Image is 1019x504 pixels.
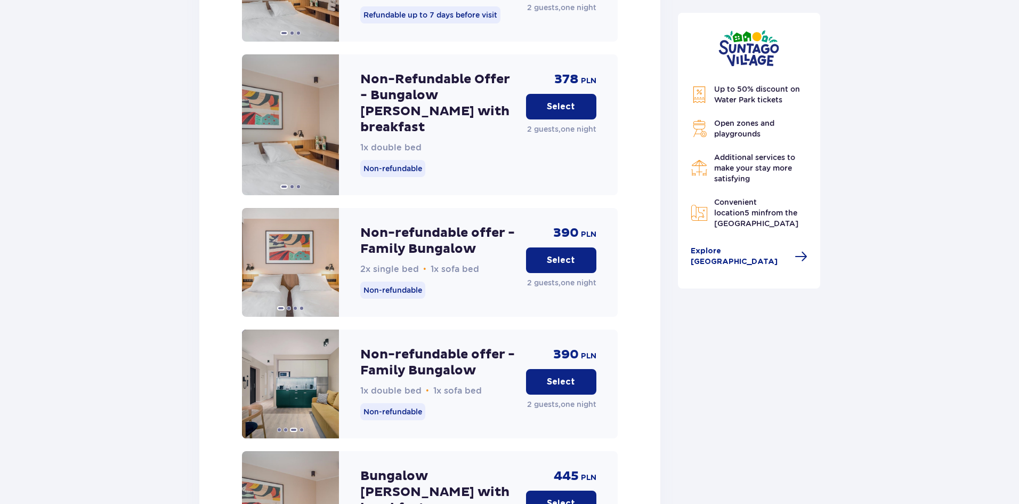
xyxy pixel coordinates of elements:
button: Select [526,94,596,119]
span: 2x single bed [360,264,419,274]
img: Discount Icon [691,86,708,103]
span: Explore [GEOGRAPHIC_DATA] [691,246,789,267]
p: Non-refundable [360,160,425,177]
button: Select [526,247,596,273]
span: PLN [581,229,596,240]
a: Explore [GEOGRAPHIC_DATA] [691,246,808,267]
span: 445 [554,468,579,484]
p: Select [547,376,575,388]
span: 1x double bed [360,386,422,396]
p: Non-refundable offer - Family Bungalow [360,225,517,257]
p: 2 guests , one night [527,124,596,134]
span: 1x double bed [360,142,422,153]
span: Up to 50% discount on Water Park tickets [714,85,800,104]
img: Grill Icon [691,120,708,137]
button: Select [526,369,596,395]
p: Non-refundable [360,282,425,299]
p: Non-refundable offer - Family Bungalow [360,347,517,379]
img: Restaurant Icon [691,159,708,177]
p: 2 guests , one night [527,399,596,410]
img: Map Icon [691,204,708,221]
p: Refundable up to 7 days before visit [360,6,500,23]
p: Non-refundable [360,403,425,420]
p: Select [547,254,575,266]
p: 2 guests , one night [527,2,596,13]
img: Non-Refundable Offer - Bungalow Junior King with breakfast [242,54,339,195]
img: Non-refundable offer - Family Bungalow [242,330,339,438]
span: 378 [554,71,579,87]
p: Non-Refundable Offer - Bungalow [PERSON_NAME] with breakfast [360,71,517,135]
span: PLN [581,76,596,86]
span: Open zones and playgrounds [714,119,774,138]
img: Non-refundable offer - Family Bungalow [242,208,339,317]
span: Additional services to make your stay more satisfying [714,153,795,183]
span: 390 [553,347,579,363]
p: 2 guests , one night [527,277,596,288]
span: PLN [581,351,596,362]
span: 390 [553,225,579,241]
span: PLN [581,473,596,483]
p: Select [547,101,575,113]
span: Convenient location from the [GEOGRAPHIC_DATA] [714,198,798,228]
span: • [423,264,426,275]
span: • [426,386,429,396]
span: 1x sofa bed [431,264,479,274]
span: 1x sofa bed [433,386,482,396]
img: Suntago Village [718,30,779,67]
span: 5 min [745,209,765,217]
